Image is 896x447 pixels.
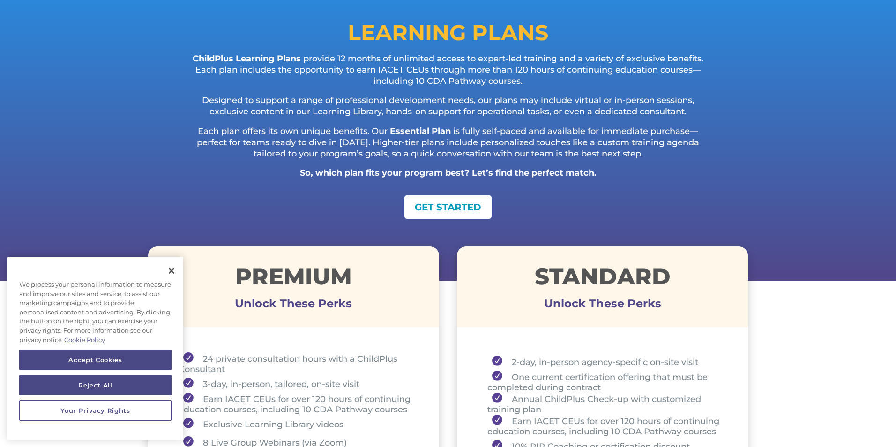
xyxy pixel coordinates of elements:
li: Earn IACET CEUs for over 120 hours of continuing education courses, including 10 CDA Pathway courses [179,393,416,415]
div: Cookie banner [7,257,183,440]
button: Your Privacy Rights [19,400,172,421]
p: Each plan offers its own unique benefits. Our is fully self-paced and available for immediate pur... [186,126,710,168]
button: Accept Cookies [19,350,172,370]
a: GET STARTED [404,195,492,219]
li: One current certification offering that must be completed during contract [487,371,724,393]
strong: ChildPlus Learning Plans [193,53,301,64]
button: Reject All [19,375,172,395]
p: Designed to support a range of professional development needs, our plans may include virtual or i... [186,95,710,126]
div: Privacy [7,257,183,440]
p: provide 12 months of unlimited access to expert-led training and a variety of exclusive benefits.... [186,53,710,95]
li: 24 private consultation hours with a ChildPlus Consultant [179,352,416,374]
li: Exclusive Learning Library videos [179,415,416,433]
h1: LEARNING PLANS [148,22,748,48]
h1: Premium [148,265,439,292]
h3: Unlock These Perks [457,304,748,308]
li: Annual ChildPlus Check-up with customized training plan [487,393,724,415]
strong: Essential Plan [390,126,451,136]
div: We process your personal information to measure and improve our sites and service, to assist our ... [7,276,183,350]
li: 3-day, in-person, tailored, on-site visit [179,374,416,393]
li: 2-day, in-person agency-specific on-site visit [487,352,724,371]
button: Close [161,261,182,281]
h3: Unlock These Perks [148,304,439,308]
strong: So, which plan fits your program best? Let’s find the perfect match. [300,168,597,178]
li: Earn IACET CEUs for over 120 hours of continuing education courses, including 10 CDA Pathway courses [487,415,724,437]
a: More information about your privacy, opens in a new tab [64,336,105,343]
h1: STANDARD [457,265,748,292]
